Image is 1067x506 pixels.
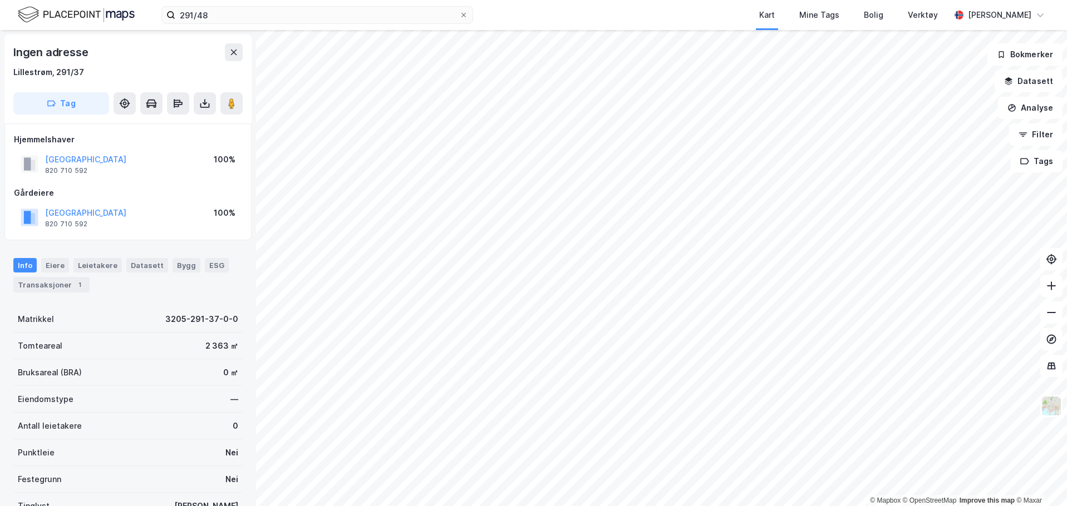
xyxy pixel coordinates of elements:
div: Datasett [126,258,168,272]
button: Filter [1009,123,1063,146]
div: Eiendomstype [18,393,73,406]
div: 820 710 592 [45,166,87,175]
div: Bygg [173,258,200,272]
div: Bruksareal (BRA) [18,366,82,379]
div: Matrikkel [18,312,54,326]
iframe: Chat Widget [1011,453,1067,506]
div: Gårdeiere [14,186,242,200]
div: Mine Tags [799,8,839,22]
div: Lillestrøm, 291/37 [13,66,84,79]
button: Datasett [995,70,1063,92]
img: logo.f888ab2527a4732fd821a326f86c7f29.svg [18,5,135,24]
button: Tags [1011,150,1063,172]
div: Nei [225,446,238,459]
div: Nei [225,473,238,486]
div: 100% [214,153,235,166]
div: Leietakere [73,258,122,272]
a: Improve this map [960,497,1015,504]
div: [PERSON_NAME] [968,8,1031,22]
div: Hjemmelshaver [14,133,242,146]
div: 820 710 592 [45,220,87,229]
div: 0 [233,419,238,433]
div: Punktleie [18,446,55,459]
div: 1 [74,279,85,290]
div: Tomteareal [18,339,62,353]
button: Tag [13,92,109,115]
div: 2 363 ㎡ [205,339,238,353]
a: OpenStreetMap [903,497,957,504]
div: Info [13,258,37,272]
div: Kontrollprogram for chat [1011,453,1067,506]
input: Søk på adresse, matrikkel, gårdeiere, leietakere eller personer [175,7,459,23]
img: Z [1041,395,1062,416]
div: — [230,393,238,406]
div: ESG [205,258,229,272]
button: Analyse [998,97,1063,119]
div: Verktøy [908,8,938,22]
div: Kart [759,8,775,22]
div: Festegrunn [18,473,61,486]
div: Bolig [864,8,883,22]
div: Ingen adresse [13,43,90,61]
div: Transaksjoner [13,277,90,292]
div: 100% [214,206,235,220]
div: Eiere [41,258,69,272]
a: Mapbox [870,497,901,504]
div: Antall leietakere [18,419,82,433]
div: 0 ㎡ [223,366,238,379]
button: Bokmerker [987,43,1063,66]
div: 3205-291-37-0-0 [165,312,238,326]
